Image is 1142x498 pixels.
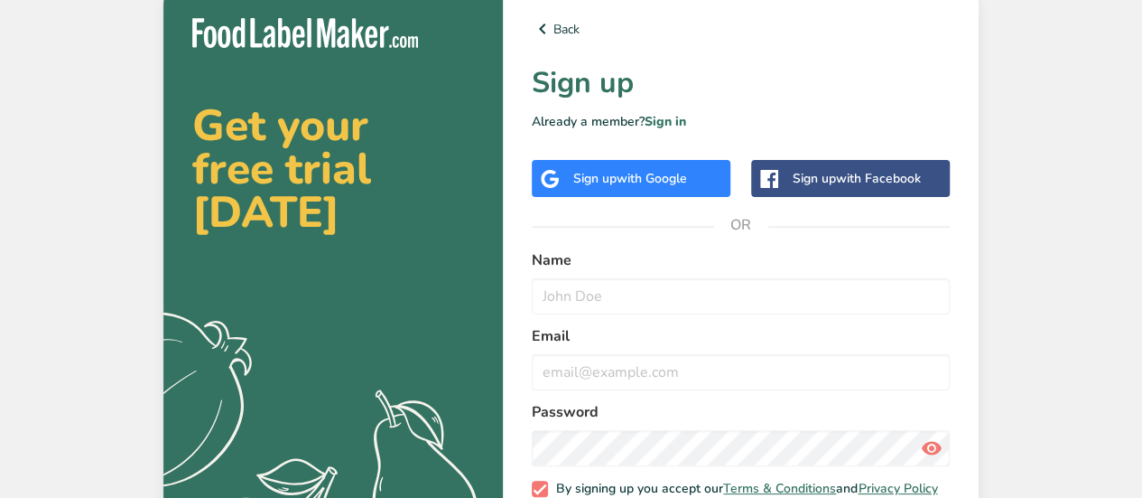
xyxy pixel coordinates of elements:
[793,169,921,188] div: Sign up
[548,481,938,497] span: By signing up you accept our and
[617,170,687,187] span: with Google
[192,104,474,234] h2: Get your free trial [DATE]
[723,480,836,497] a: Terms & Conditions
[645,113,686,130] a: Sign in
[532,401,950,423] label: Password
[532,112,950,131] p: Already a member?
[714,198,768,252] span: OR
[532,61,950,105] h1: Sign up
[836,170,921,187] span: with Facebook
[192,18,418,48] img: Food Label Maker
[858,480,937,497] a: Privacy Policy
[532,249,950,271] label: Name
[532,18,950,40] a: Back
[573,169,687,188] div: Sign up
[532,325,950,347] label: Email
[532,354,950,390] input: email@example.com
[532,278,950,315] input: John Doe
